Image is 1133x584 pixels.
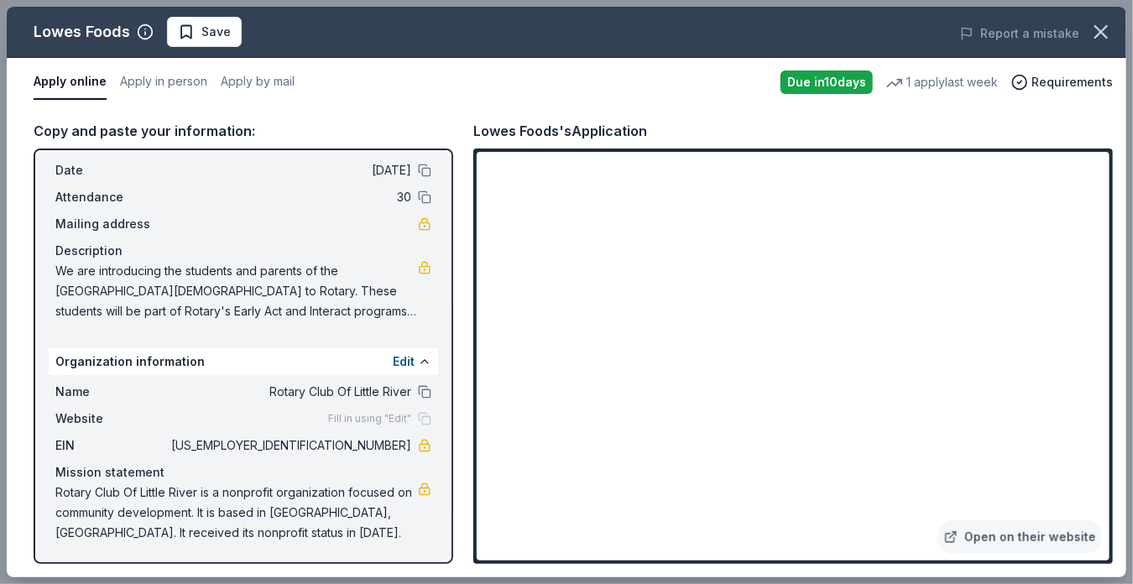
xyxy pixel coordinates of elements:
[393,352,415,372] button: Edit
[168,160,411,180] span: [DATE]
[55,435,168,456] span: EIN
[55,160,168,180] span: Date
[168,187,411,207] span: 30
[1031,72,1113,92] span: Requirements
[167,17,242,47] button: Save
[328,412,411,425] span: Fill in using "Edit"
[55,241,431,261] div: Description
[937,520,1103,554] a: Open on their website
[168,382,411,402] span: Rotary Club Of Little River
[55,382,168,402] span: Name
[49,348,438,375] div: Organization information
[55,409,168,429] span: Website
[55,214,168,234] span: Mailing address
[120,65,207,100] button: Apply in person
[781,70,873,94] div: Due in 10 days
[34,120,453,142] div: Copy and paste your information:
[960,23,1079,44] button: Report a mistake
[55,261,418,321] span: We are introducing the students and parents of the [GEOGRAPHIC_DATA][DEMOGRAPHIC_DATA] to Rotary....
[221,65,295,100] button: Apply by mail
[201,22,231,42] span: Save
[55,482,418,543] span: Rotary Club Of Little River is a nonprofit organization focused on community development. It is b...
[34,18,130,45] div: Lowes Foods
[34,65,107,100] button: Apply online
[1011,72,1113,92] button: Requirements
[168,435,411,456] span: [US_EMPLOYER_IDENTIFICATION_NUMBER]
[55,187,168,207] span: Attendance
[55,462,431,482] div: Mission statement
[473,120,647,142] div: Lowes Foods's Application
[886,72,998,92] div: 1 apply last week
